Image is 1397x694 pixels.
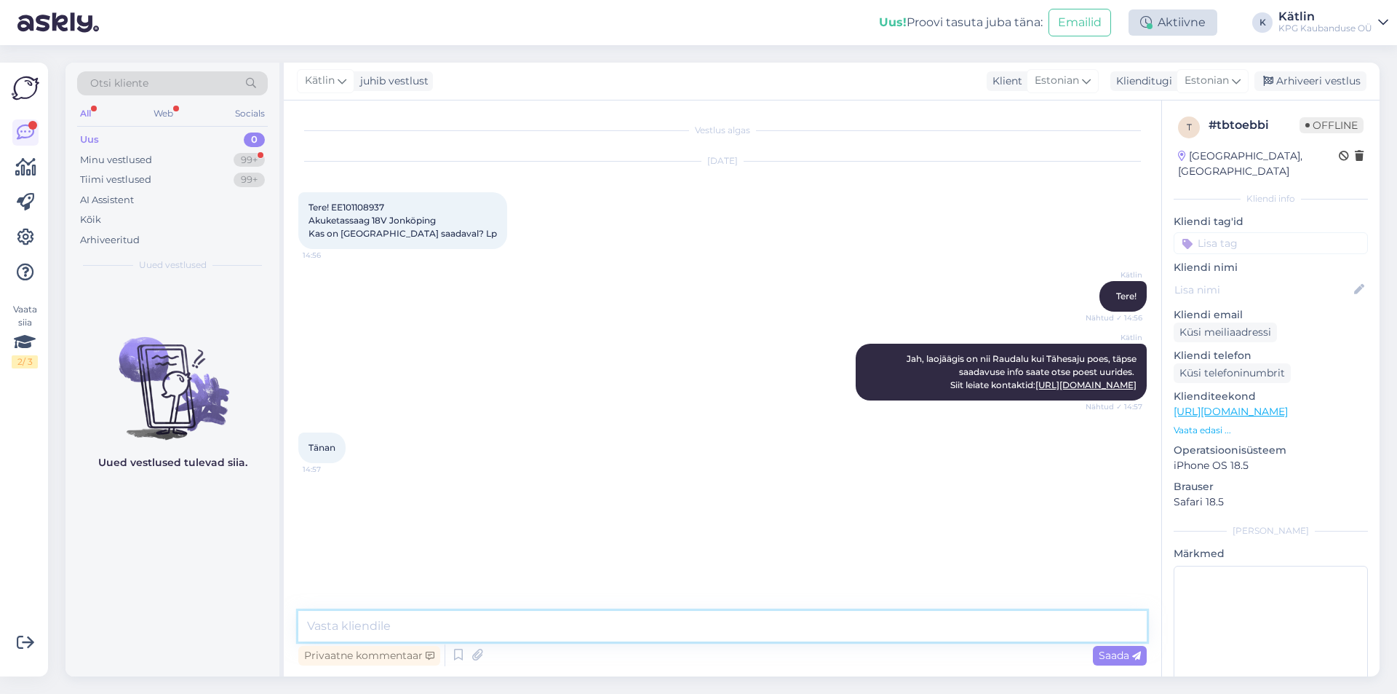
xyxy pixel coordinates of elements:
[1209,117,1300,134] div: # tbtoebbi
[305,73,335,89] span: Kätlin
[987,74,1022,89] div: Klient
[1174,458,1368,473] p: iPhone OS 18.5
[1178,149,1339,179] div: [GEOGRAPHIC_DATA], [GEOGRAPHIC_DATA]
[1099,649,1141,662] span: Saada
[1088,332,1142,343] span: Kätlin
[298,154,1147,167] div: [DATE]
[1174,524,1368,537] div: [PERSON_NAME]
[1278,11,1372,23] div: Kätlin
[1048,9,1111,36] button: Emailid
[1116,291,1137,301] span: Tere!
[80,233,140,248] div: Arhiveeritud
[1254,71,1366,91] div: Arhiveeri vestlus
[1278,23,1372,34] div: KPG Kaubanduse OÜ
[879,15,907,29] b: Uus!
[12,74,39,102] img: Askly Logo
[298,646,440,666] div: Privaatne kommentaar
[244,133,265,147] div: 0
[90,76,148,91] span: Otsi kliente
[1174,546,1368,561] p: Märkmed
[80,153,152,167] div: Minu vestlused
[80,173,151,187] div: Tiimi vestlused
[1174,232,1368,254] input: Lisa tag
[1174,348,1368,363] p: Kliendi telefon
[77,104,94,123] div: All
[879,14,1043,31] div: Proovi tasuta juba täna:
[1174,214,1368,229] p: Kliendi tag'id
[1174,389,1368,404] p: Klienditeekond
[139,259,207,272] span: Uued vestlused
[1174,260,1368,275] p: Kliendi nimi
[1174,494,1368,510] p: Safari 18.5
[1187,122,1192,133] span: t
[298,124,1147,137] div: Vestlus algas
[303,464,357,475] span: 14:57
[1035,73,1079,89] span: Estonian
[1129,9,1217,36] div: Aktiivne
[1174,363,1291,383] div: Küsi telefoninumbrit
[98,455,247,470] p: Uued vestlused tulevad siia.
[1174,405,1288,418] a: [URL][DOMAIN_NAME]
[234,153,265,167] div: 99+
[12,303,38,368] div: Vaata siia
[1174,479,1368,494] p: Brauser
[80,133,99,147] div: Uus
[354,74,429,89] div: juhib vestlust
[1174,192,1368,205] div: Kliendi info
[1110,74,1172,89] div: Klienditugi
[303,250,357,261] span: 14:56
[907,353,1139,390] span: Jah, laojäägis on nii Raudalu kui Tähesaju poes, täpse saadavuse info saate otse poest uurides. S...
[1035,379,1137,390] a: [URL][DOMAIN_NAME]
[1086,401,1142,412] span: Nähtud ✓ 14:57
[1300,117,1364,133] span: Offline
[1174,307,1368,323] p: Kliendi email
[151,104,176,123] div: Web
[1252,12,1273,33] div: K
[1174,424,1368,437] p: Vaata edasi ...
[1086,312,1142,323] span: Nähtud ✓ 14:56
[65,311,279,442] img: No chats
[1174,323,1277,342] div: Küsi meiliaadressi
[1088,269,1142,280] span: Kätlin
[234,173,265,187] div: 99+
[1185,73,1229,89] span: Estonian
[80,213,101,227] div: Kõik
[12,355,38,368] div: 2 / 3
[309,202,497,239] span: Tere! EE101108937 Akuketassaag 18V Jonköping Kas on [GEOGRAPHIC_DATA] saadaval? Lp
[1174,443,1368,458] p: Operatsioonisüsteem
[232,104,268,123] div: Socials
[309,442,335,453] span: Tänan
[80,193,134,208] div: AI Assistent
[1278,11,1388,34] a: KätlinKPG Kaubanduse OÜ
[1174,282,1351,298] input: Lisa nimi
